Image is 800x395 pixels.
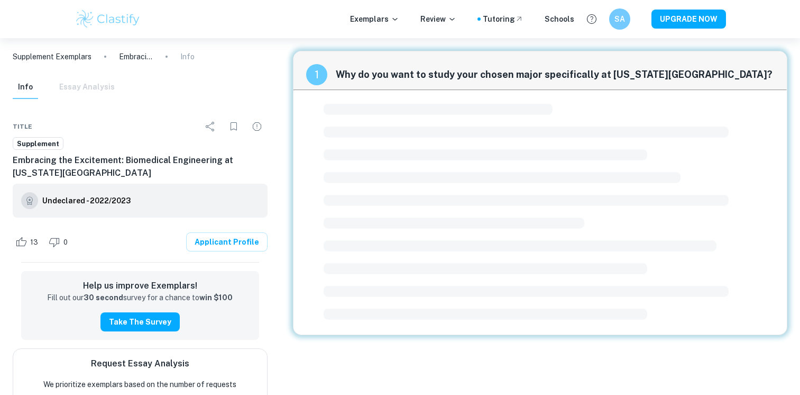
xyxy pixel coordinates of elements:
span: Why do you want to study your chosen major specifically at [US_STATE][GEOGRAPHIC_DATA]? [336,67,774,82]
button: SA [609,8,630,30]
a: Tutoring [483,13,523,25]
div: Report issue [246,116,268,137]
a: Undeclared - 2022/2023 [42,192,131,209]
p: Embracing the Excitement: Biomedical Engineering at [US_STATE][GEOGRAPHIC_DATA] [119,51,153,62]
p: We prioritize exemplars based on the number of requests [43,379,236,390]
button: Info [13,76,38,99]
div: Dislike [46,234,73,250]
strong: win $100 [199,293,233,302]
span: 13 [24,237,44,248]
a: Applicant Profile [186,232,268,252]
span: Supplement [13,139,63,149]
a: Supplement Exemplars [13,51,91,62]
p: Review [420,13,456,25]
button: Take the Survey [100,312,180,331]
div: Share [200,116,221,137]
p: Info [180,51,195,62]
h6: Request Essay Analysis [91,357,189,370]
span: Title [13,122,32,131]
h6: Help us improve Exemplars! [30,280,251,292]
strong: 30 second [84,293,123,302]
a: Supplement [13,137,63,150]
a: Schools [545,13,574,25]
button: UPGRADE NOW [651,10,726,29]
div: recipe [306,64,327,85]
h6: Undeclared - 2022/2023 [42,195,131,207]
img: Clastify logo [75,8,142,30]
h6: Embracing the Excitement: Biomedical Engineering at [US_STATE][GEOGRAPHIC_DATA] [13,154,268,179]
p: Exemplars [350,13,399,25]
div: Like [13,234,44,250]
span: 0 [58,237,73,248]
p: Fill out our survey for a chance to [47,292,233,304]
h6: SA [613,13,626,25]
div: Bookmark [223,116,244,137]
button: Help and Feedback [583,10,601,28]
